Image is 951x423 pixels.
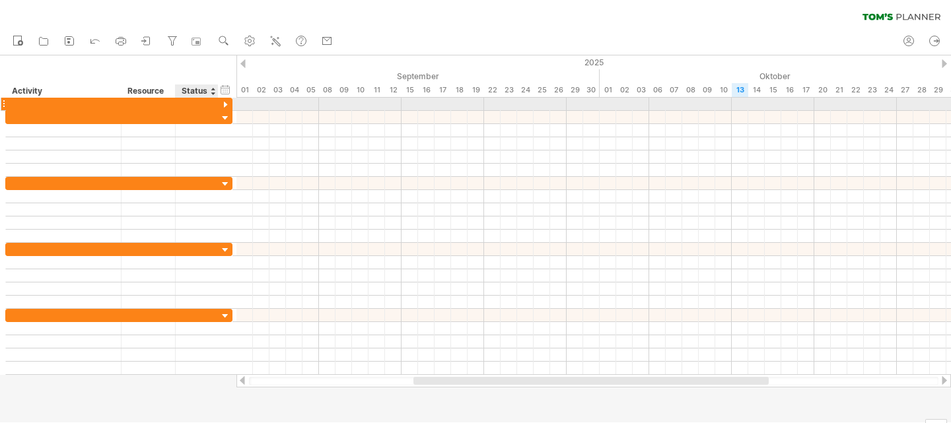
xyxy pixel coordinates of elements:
div: woensdag, 10 September 2025 [352,83,369,97]
div: Status [182,84,211,98]
div: dinsdag, 23 September 2025 [501,83,517,97]
div: vrijdag, 3 Oktober 2025 [633,83,649,97]
div: donderdag, 25 September 2025 [534,83,550,97]
div: maandag, 29 September 2025 [567,83,583,97]
div: woensdag, 3 September 2025 [269,83,286,97]
div: dinsdag, 2 September 2025 [253,83,269,97]
div: donderdag, 16 Oktober 2025 [781,83,798,97]
div: maandag, 1 September 2025 [236,83,253,97]
div: maandag, 15 September 2025 [402,83,418,97]
div: vrijdag, 12 September 2025 [385,83,402,97]
div: donderdag, 4 September 2025 [286,83,302,97]
div: dinsdag, 16 September 2025 [418,83,435,97]
div: dinsdag, 9 September 2025 [335,83,352,97]
div: vrijdag, 10 Oktober 2025 [715,83,732,97]
div: woensdag, 8 Oktober 2025 [682,83,699,97]
div: maandag, 20 Oktober 2025 [814,83,831,97]
div: woensdag, 15 Oktober 2025 [765,83,781,97]
div: vrijdag, 24 Oktober 2025 [880,83,897,97]
div: dinsdag, 21 Oktober 2025 [831,83,847,97]
div: dinsdag, 30 September 2025 [583,83,600,97]
div: Resource [127,84,168,98]
div: vrijdag, 19 September 2025 [468,83,484,97]
div: Toon legenda [925,419,947,423]
div: Activity [12,84,114,98]
div: dinsdag, 28 Oktober 2025 [913,83,930,97]
div: donderdag, 18 September 2025 [451,83,468,97]
div: woensdag, 22 Oktober 2025 [847,83,864,97]
div: maandag, 13 Oktober 2025 [732,83,748,97]
div: maandag, 27 Oktober 2025 [897,83,913,97]
div: donderdag, 9 Oktober 2025 [699,83,715,97]
div: woensdag, 24 September 2025 [517,83,534,97]
div: donderdag, 23 Oktober 2025 [864,83,880,97]
div: vrijdag, 17 Oktober 2025 [798,83,814,97]
div: dinsdag, 7 Oktober 2025 [666,83,682,97]
div: donderdag, 2 Oktober 2025 [616,83,633,97]
div: donderdag, 11 September 2025 [369,83,385,97]
div: vrijdag, 5 September 2025 [302,83,319,97]
div: woensdag, 29 Oktober 2025 [930,83,946,97]
div: maandag, 8 September 2025 [319,83,335,97]
div: September 2025 [236,69,600,83]
div: vrijdag, 26 September 2025 [550,83,567,97]
div: maandag, 22 September 2025 [484,83,501,97]
div: dinsdag, 14 Oktober 2025 [748,83,765,97]
div: maandag, 6 Oktober 2025 [649,83,666,97]
div: woensdag, 17 September 2025 [435,83,451,97]
div: woensdag, 1 Oktober 2025 [600,83,616,97]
